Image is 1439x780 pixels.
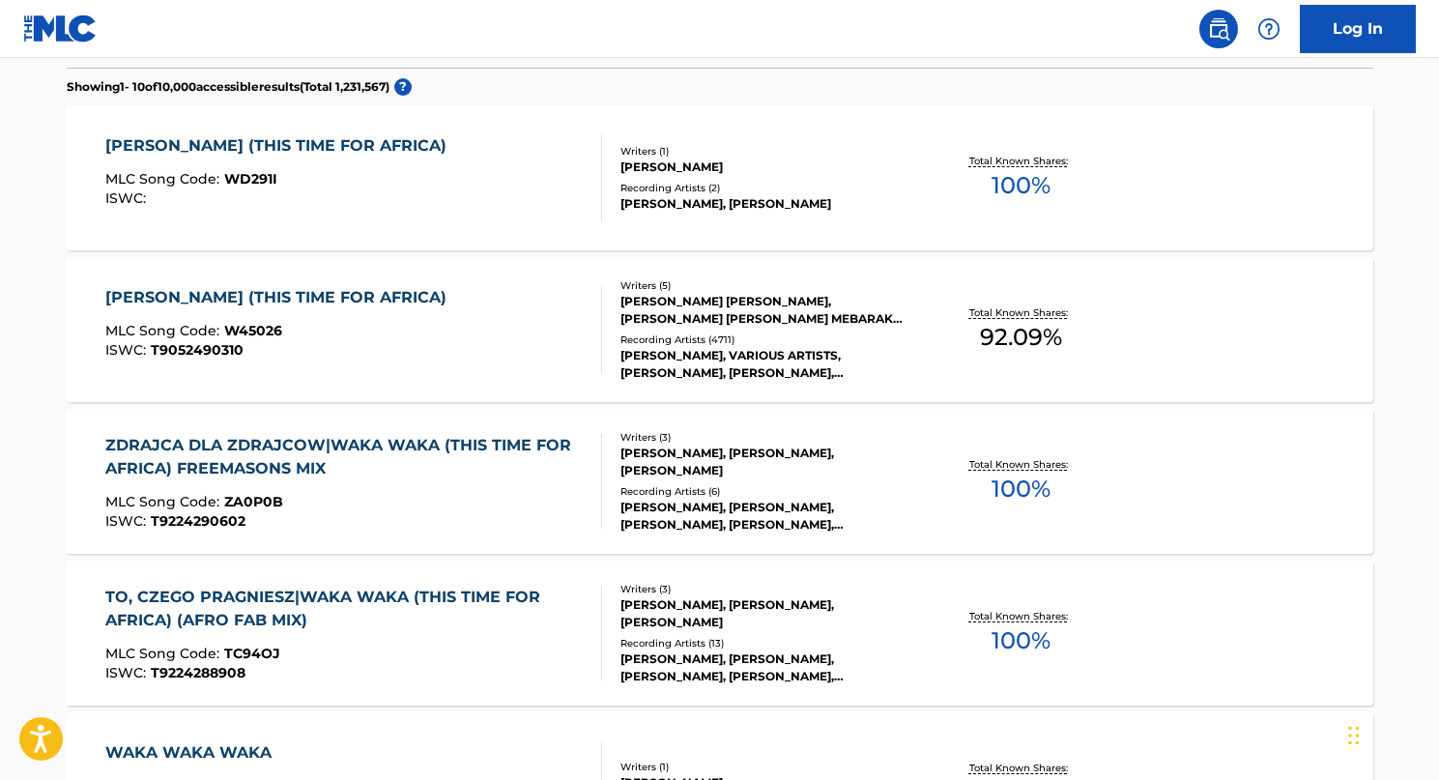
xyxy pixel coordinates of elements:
div: Drag [1348,707,1360,765]
div: [PERSON_NAME], [PERSON_NAME], [PERSON_NAME] [620,596,912,631]
span: 92.09 % [980,320,1062,355]
div: [PERSON_NAME] (THIS TIME FOR AFRICA) [105,134,456,158]
p: Total Known Shares: [969,154,1073,168]
a: [PERSON_NAME] (THIS TIME FOR AFRICA)MLC Song Code:W45026ISWC:T9052490310Writers (5)[PERSON_NAME] ... [67,257,1373,402]
div: Help [1250,10,1288,48]
span: 100 % [992,168,1050,203]
span: ISWC : [105,189,151,207]
div: [PERSON_NAME], VARIOUS ARTISTS, [PERSON_NAME], [PERSON_NAME], [PERSON_NAME], [PERSON_NAME], PARTY... [620,347,912,382]
div: Writers ( 1 ) [620,760,912,774]
div: Writers ( 5 ) [620,278,912,293]
span: MLC Song Code : [105,322,224,339]
p: Total Known Shares: [969,761,1073,775]
div: WAKA WAKA WAKA [105,741,283,765]
img: search [1207,17,1230,41]
span: T9224290602 [151,512,245,530]
a: Log In [1300,5,1416,53]
a: ZDRAJCA DLA ZDRAJCOW|WAKA WAKA (THIS TIME FOR AFRICA) FREEMASONS MIXMLC Song Code:ZA0P0BISWC:T922... [67,409,1373,554]
span: ISWC : [105,664,151,681]
span: ? [394,78,412,96]
span: ZA0P0B [224,493,283,510]
span: 100 % [992,623,1050,658]
span: T9224288908 [151,664,245,681]
div: ZDRAJCA DLA ZDRAJCOW|WAKA WAKA (THIS TIME FOR AFRICA) FREEMASONS MIX [105,434,586,480]
div: Recording Artists ( 13 ) [620,636,912,650]
a: [PERSON_NAME] (THIS TIME FOR AFRICA)MLC Song Code:WD291IISWC:Writers (1)[PERSON_NAME]Recording Ar... [67,105,1373,250]
p: Total Known Shares: [969,609,1073,623]
span: 100 % [992,472,1050,506]
div: Recording Artists ( 4711 ) [620,332,912,347]
div: [PERSON_NAME], [PERSON_NAME], [PERSON_NAME], [PERSON_NAME], [PERSON_NAME] [620,650,912,685]
img: help [1257,17,1281,41]
div: [PERSON_NAME], [PERSON_NAME], [PERSON_NAME] [620,445,912,479]
iframe: Chat Widget [1342,687,1439,780]
span: WD291I [224,170,277,188]
span: ISWC : [105,341,151,359]
div: [PERSON_NAME] [PERSON_NAME], [PERSON_NAME] [PERSON_NAME] MEBARAK [PERSON_NAME] DOO [PERSON_NAME],... [620,293,912,328]
p: Showing 1 - 10 of 10,000 accessible results (Total 1,231,567 ) [67,78,389,96]
a: Public Search [1199,10,1238,48]
div: [PERSON_NAME] [620,159,912,176]
span: MLC Song Code : [105,645,224,662]
span: ISWC : [105,512,151,530]
div: Writers ( 3 ) [620,430,912,445]
p: Total Known Shares: [969,457,1073,472]
span: TC94OJ [224,645,280,662]
span: T9052490310 [151,341,244,359]
span: MLC Song Code : [105,493,224,510]
p: Total Known Shares: [969,305,1073,320]
span: W45026 [224,322,282,339]
div: Writers ( 3 ) [620,582,912,596]
div: Recording Artists ( 2 ) [620,181,912,195]
div: [PERSON_NAME] (THIS TIME FOR AFRICA) [105,286,456,309]
div: [PERSON_NAME], [PERSON_NAME], [PERSON_NAME], [PERSON_NAME], [PERSON_NAME] [620,499,912,534]
a: TO, CZEGO PRAGNIESZ|WAKA WAKA (THIS TIME FOR AFRICA) (AFRO FAB MIX)MLC Song Code:TC94OJISWC:T9224... [67,561,1373,706]
div: Writers ( 1 ) [620,144,912,159]
div: TO, CZEGO PRAGNIESZ|WAKA WAKA (THIS TIME FOR AFRICA) (AFRO FAB MIX) [105,586,586,632]
div: Recording Artists ( 6 ) [620,484,912,499]
img: MLC Logo [23,14,98,43]
span: MLC Song Code : [105,170,224,188]
div: [PERSON_NAME], [PERSON_NAME] [620,195,912,213]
